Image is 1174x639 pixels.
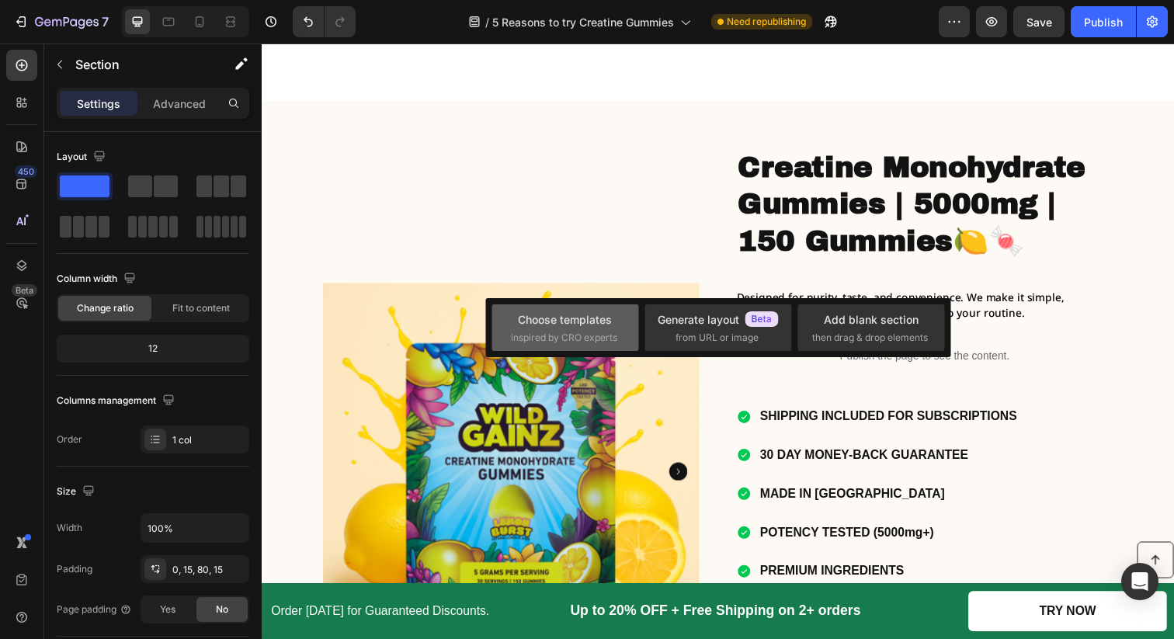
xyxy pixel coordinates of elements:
button: Carousel Next Arrow [416,428,435,446]
p: POTENCY TESTED (5000mg+) [509,488,771,511]
a: TRY NOW [721,559,924,600]
span: 5 Reasons to try Creatine Gummies [492,14,674,30]
p: MADE IN [GEOGRAPHIC_DATA] [509,449,771,471]
div: Columns management [57,391,178,412]
p: SHIPPING INCLUDED FOR SUBSCRIPTIONS [509,370,771,392]
button: Publish [1071,6,1136,37]
p: 30 DAY MONEY-BACK GUARANTEE [509,409,771,432]
span: inspired by CRO experts [511,331,617,345]
span: Fit to content [172,301,230,315]
p: Settings [77,96,120,112]
span: Yes [160,603,175,616]
div: Size [57,481,98,502]
span: from URL or image [676,331,759,345]
span: Change ratio [77,301,134,315]
div: Layout [57,147,109,168]
div: 1 col [172,433,245,447]
strong: Up to 20% OFF + Free Shipping on 2+ orders [314,571,611,587]
p: Publish the page to see the content. [485,311,869,327]
h2: Creatine Monohydrate Gummies | 5000mg | 150 Gummies [485,106,869,224]
span: Save [1026,16,1052,29]
div: Beta [12,284,37,297]
div: Publish [1084,14,1123,30]
span: No [216,603,228,616]
p: Designed for purity, taste, and convenience. We make it simple, enjoyable, and effective to add c... [485,252,869,283]
div: Column width [57,269,139,290]
strong: 🍋🍬 [705,186,778,218]
p: PREMIUM INGREDIENTS [509,527,771,550]
div: Add blank section [824,311,919,328]
div: Order [57,432,82,446]
span: / [485,14,489,30]
div: Page padding [57,603,132,616]
div: Choose templates [518,311,612,328]
input: Auto [141,514,248,542]
div: 12 [60,338,246,359]
div: Generate layout [658,311,779,328]
div: Padding [57,562,92,576]
span: Need republishing [727,15,806,29]
div: 0, 15, 80, 15 [172,563,245,577]
div: 450 [15,165,37,178]
p: TRY NOW [794,571,852,588]
button: Save [1013,6,1065,37]
p: 7 [102,12,109,31]
p: Advanced [153,96,206,112]
span: then drag & drop elements [812,331,928,345]
p: Section [75,55,203,74]
div: Undo/Redo [293,6,356,37]
button: 7 [6,6,116,37]
div: Open Intercom Messenger [1121,563,1158,600]
div: Width [57,521,82,535]
p: Order [DATE] for Guaranteed Discounts. [9,571,311,588]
